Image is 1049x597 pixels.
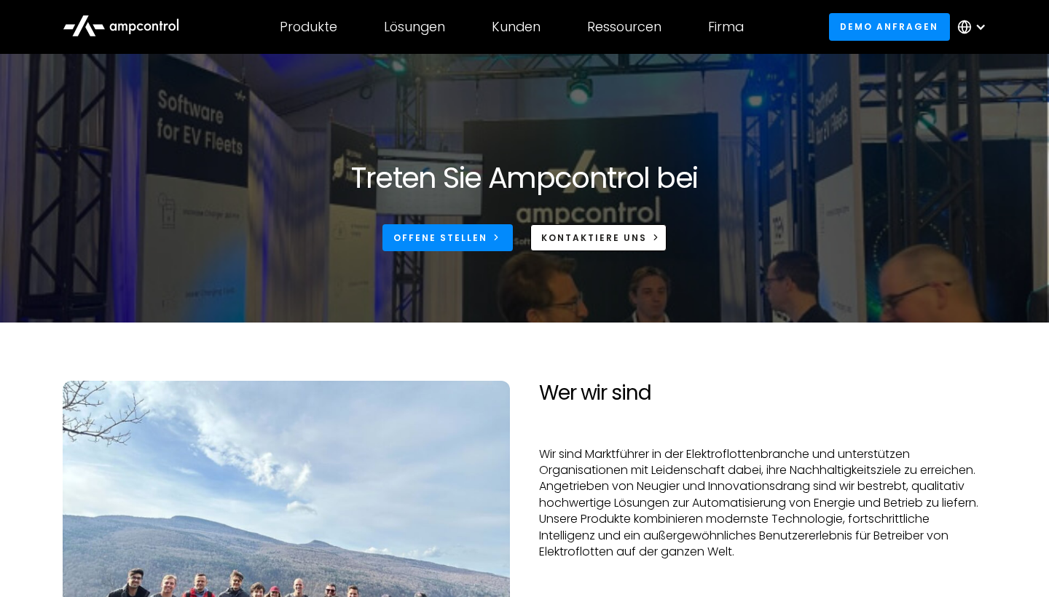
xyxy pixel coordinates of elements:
div: KONTAKTIERE UNS [541,232,647,245]
h2: Wer wir sind [539,381,986,406]
h1: Treten Sie Ampcontrol bei [351,160,697,195]
div: Lösungen [384,19,445,35]
div: Kunden [492,19,541,35]
div: Ressourcen [587,19,661,35]
a: Offene Stellen [382,224,513,251]
p: Wir sind Marktführer in der Elektroflottenbranche und unterstützen Organisationen mit Leidenschaf... [539,446,986,561]
div: Offene Stellen [393,232,487,245]
div: Firma [708,19,744,35]
a: KONTAKTIERE UNS [530,224,667,251]
div: Produkte [280,19,337,35]
a: Demo anfragen [829,13,950,40]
